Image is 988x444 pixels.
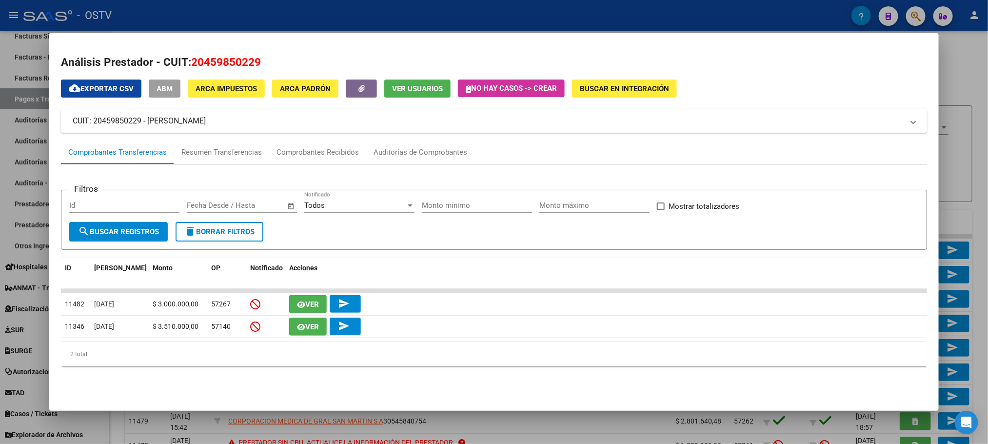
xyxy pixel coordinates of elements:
[61,109,927,133] mat-expansion-panel-header: CUIT: 20459850229 - [PERSON_NAME]
[277,147,359,158] div: Comprobantes Recibidos
[149,258,207,290] datatable-header-cell: Monto
[392,84,443,93] span: Ver Usuarios
[374,147,467,158] div: Auditorías de Comprobantes
[191,56,261,68] span: 20459850229
[580,84,669,93] span: Buscar en Integración
[669,201,739,212] span: Mostrar totalizadores
[61,54,927,71] h2: Análisis Prestador - CUIT:
[289,295,327,313] button: Ver
[211,300,231,308] span: 57267
[78,227,159,236] span: Buscar Registros
[69,84,134,93] span: Exportar CSV
[68,147,167,158] div: Comprobantes Transferencias
[188,80,265,98] button: ARCA Impuestos
[65,264,71,272] span: ID
[466,84,557,93] span: No hay casos -> Crear
[69,182,103,195] h3: Filtros
[207,258,246,290] datatable-header-cell: OP
[272,80,338,98] button: ARCA Padrón
[235,201,282,210] input: Fecha fin
[61,258,90,290] datatable-header-cell: ID
[69,222,168,242] button: Buscar Registros
[304,201,325,210] span: Todos
[153,300,198,308] span: $ 3.000.000,00
[184,225,196,237] mat-icon: delete
[94,300,114,308] span: [DATE]
[250,264,283,272] span: Notificado
[73,115,903,127] mat-panel-title: CUIT: 20459850229 - [PERSON_NAME]
[61,342,927,366] div: 2 total
[289,264,317,272] span: Acciones
[90,258,149,290] datatable-header-cell: Fecha T.
[246,258,285,290] datatable-header-cell: Notificado
[211,264,220,272] span: OP
[176,222,263,242] button: Borrar Filtros
[187,201,226,210] input: Fecha inicio
[338,320,350,332] mat-icon: send
[65,300,84,308] span: 11482
[289,318,327,336] button: Ver
[94,323,114,330] span: [DATE]
[153,264,173,272] span: Monto
[285,258,937,290] datatable-header-cell: Acciones
[572,80,677,98] button: Buscar en Integración
[69,82,80,94] mat-icon: cloud_download
[149,80,180,98] button: ABM
[184,227,255,236] span: Borrar Filtros
[78,225,90,237] mat-icon: search
[181,147,262,158] div: Resumen Transferencias
[305,323,319,331] span: Ver
[211,323,231,330] span: 57140
[65,323,84,330] span: 11346
[285,201,296,212] button: Open calendar
[196,84,257,93] span: ARCA Impuestos
[955,411,978,434] div: Open Intercom Messenger
[280,84,331,93] span: ARCA Padrón
[458,80,565,97] button: No hay casos -> Crear
[384,80,451,98] button: Ver Usuarios
[157,84,173,93] span: ABM
[338,298,350,309] mat-icon: send
[153,323,198,330] span: $ 3.510.000,00
[61,80,141,98] button: Exportar CSV
[305,300,319,309] span: Ver
[94,264,147,272] span: [PERSON_NAME]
